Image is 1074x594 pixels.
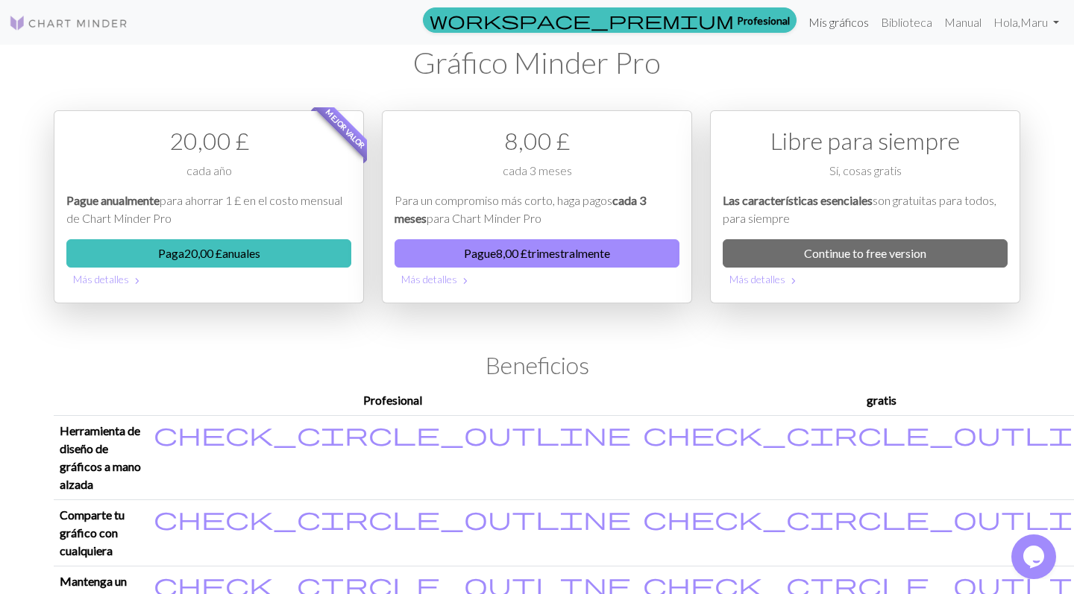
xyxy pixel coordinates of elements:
span: workspace_premium [430,10,734,31]
div: Opción de pago 2 [382,110,692,303]
button: Pague8,00 £trimestralmente [395,239,679,268]
a: Biblioteca [875,7,938,37]
span: chevron_right [788,274,800,288]
p: Comparte tu gráfico con cualquiera [60,506,142,560]
div: cada 3 meses [395,162,679,192]
i: Incluido [154,506,631,530]
img: Logotipo [9,14,128,32]
button: Más detalles [66,268,351,291]
div: Libre para siempre [723,123,1008,159]
span: check_circle_outline [154,504,631,532]
span: chevron_right [131,274,143,288]
a: Profesional [423,7,797,33]
div: Sí, cosas gratis [723,162,1008,192]
em: Pague anualmente [66,193,160,207]
h1: Gráfico Minder Pro [54,45,1020,80]
button: Paga20,00 £anuales [66,239,351,268]
a: Hola,Maru [987,7,1065,37]
th: Profesional [148,385,637,416]
a: Manual [938,7,987,37]
span: chevron_right [459,274,471,288]
div: 8,00 £ [395,123,679,159]
button: Más detalles [723,268,1008,291]
p: Para un compromiso más corto, haga pagos para Chart Minder Pro [395,192,679,227]
div: Opción de pago 1 [54,110,364,303]
a: Continue to free version [723,239,1008,268]
a: Mis gráficos [803,7,875,37]
em: Las características esenciales [723,193,873,207]
span: check_circle_outline [154,420,631,448]
button: Más detalles [395,268,679,291]
p: Herramienta de diseño de gráficos a mano alzada [60,422,142,493]
div: Opción gratuita [710,110,1020,303]
p: son gratuitas para todos, para siempre [723,192,1008,227]
p: para ahorrar 1 £ en el costo mensual de Chart Minder Pro [66,192,351,227]
iframe: widget de chat [1011,534,1059,579]
h2: Beneficios [54,351,1020,379]
div: cada año [66,162,351,192]
div: 20,00 £ [66,123,351,159]
span: MEJOR VALOR [314,98,377,161]
i: Incluido [154,422,631,446]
